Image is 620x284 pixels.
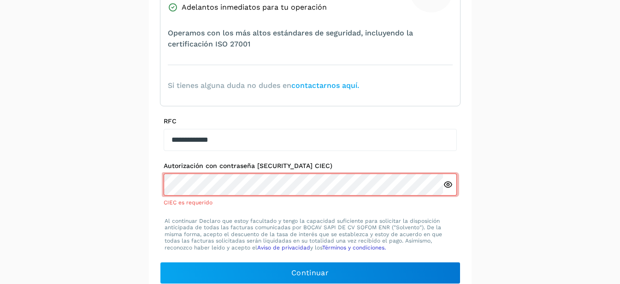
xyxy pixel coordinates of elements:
span: Operamos con los más altos estándares de seguridad, incluyendo la certificación ISO 27001 [168,28,453,50]
label: RFC [164,117,457,125]
span: Si tienes alguna duda no dudes en [168,80,359,91]
span: CIEC es requerido [164,199,213,206]
span: Adelantos inmediatos para tu operación [182,2,327,13]
p: Al continuar Declaro que estoy facultado y tengo la capacidad suficiente para solicitar la dispos... [165,218,456,251]
a: contactarnos aquí. [291,81,359,90]
a: Términos y condiciones. [322,244,386,251]
button: Continuar [160,262,461,284]
a: Aviso de privacidad [257,244,310,251]
label: Autorización con contraseña [SECURITY_DATA] CIEC) [164,162,457,170]
span: Continuar [291,268,329,278]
